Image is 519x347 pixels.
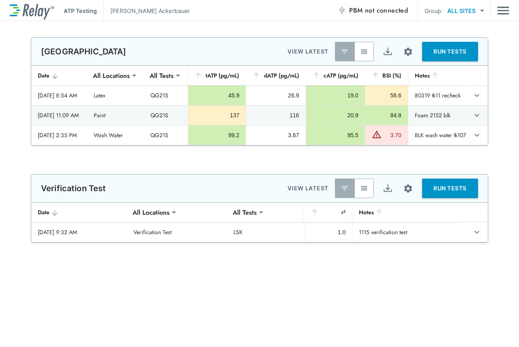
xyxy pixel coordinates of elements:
[470,108,484,122] button: expand row
[378,42,397,61] button: Export
[349,5,408,16] span: PBM
[378,179,397,198] button: Export
[41,47,127,56] p: [GEOGRAPHIC_DATA]
[87,67,135,84] div: All Locations
[38,91,81,99] div: [DATE] 8:54 AM
[31,66,87,86] th: Date
[408,106,470,125] td: Foam 2152 blk
[397,41,419,63] button: Site setup
[422,42,478,61] button: RUN TESTS
[422,179,478,198] button: RUN TESTS
[313,91,358,99] div: 19.0
[38,131,81,139] div: [DATE] 2:35 PM
[144,67,179,84] div: All Tests
[10,2,54,19] img: LuminUltra Relay
[31,66,488,145] table: sticky table
[287,47,328,56] p: VIEW LATEST
[365,6,408,15] span: not connected
[408,86,470,105] td: 80319 tk11 recheck
[403,47,413,57] img: Settings Icon
[372,111,401,119] div: 84.8
[372,91,401,99] div: 58.6
[359,207,448,217] div: Notes
[311,228,346,236] div: 1.0
[470,128,484,142] button: expand row
[341,184,349,192] img: Latest
[253,131,299,139] div: 3.67
[38,111,81,119] div: [DATE] 11:09 AM
[127,204,175,220] div: All Locations
[341,47,349,56] img: Latest
[311,207,346,217] div: r²
[383,47,393,57] img: Export Icon
[497,3,509,18] button: Main menu
[360,47,368,56] img: View All
[252,71,299,80] div: dATP (pg/mL)
[38,228,120,236] div: [DATE] 9:32 AM
[360,184,368,192] img: View All
[227,222,304,242] td: LSK
[253,111,299,119] div: 116
[31,203,127,222] th: Date
[470,225,484,239] button: expand row
[195,131,239,139] div: 99.2
[335,2,411,19] button: PBM not connected
[470,88,484,102] button: expand row
[415,71,463,80] div: Notes
[87,106,144,125] td: Paint
[253,91,299,99] div: 26.9
[371,71,401,80] div: BSI (%)
[425,6,443,15] p: Group:
[195,111,239,119] div: 137
[144,106,188,125] td: QG21S
[313,111,358,119] div: 20.9
[194,71,239,80] div: tATP (pg/mL)
[397,178,419,199] button: Site setup
[372,129,382,139] img: Warning
[384,131,401,139] div: 3.70
[31,203,488,242] table: sticky table
[87,86,144,105] td: Latex
[127,222,227,242] td: Verification Test
[144,86,188,105] td: QG21S
[41,183,106,193] p: Verification Test
[195,91,239,99] div: 45.9
[313,131,358,139] div: 95.5
[497,3,509,18] img: Drawer Icon
[227,204,262,220] div: All Tests
[338,6,346,15] img: Offline Icon
[64,6,97,15] p: ATP Testing
[352,222,455,242] td: 1115 verification test
[144,125,188,145] td: QG21S
[403,183,413,194] img: Settings Icon
[110,6,190,15] p: [PERSON_NAME] Ackerbauer
[287,183,328,193] p: VIEW LATEST
[87,125,144,145] td: Wash Water
[312,71,358,80] div: cATP (pg/mL)
[383,183,393,194] img: Export Icon
[408,125,470,145] td: BLK wash water tk107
